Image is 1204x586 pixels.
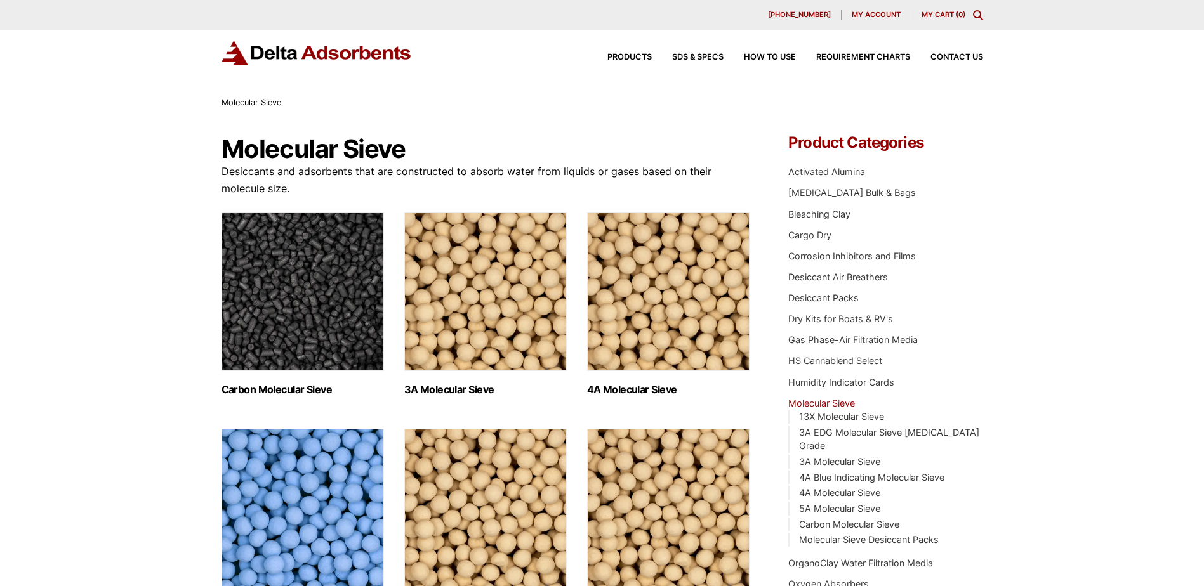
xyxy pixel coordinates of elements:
a: 3A EDG Molecular Sieve [MEDICAL_DATA] Grade [799,427,979,452]
a: Corrosion Inhibitors and Films [788,251,916,261]
img: 3A Molecular Sieve [404,212,567,371]
img: Delta Adsorbents [222,41,412,65]
a: Dry Kits for Boats & RV's [788,313,893,324]
span: Products [607,53,652,62]
img: 4A Molecular Sieve [587,212,750,371]
a: Contact Us [910,53,983,62]
span: Contact Us [930,53,983,62]
h2: 3A Molecular Sieve [404,384,567,396]
a: 4A Molecular Sieve [799,487,880,498]
span: Molecular Sieve [222,98,281,107]
a: Desiccant Packs [788,292,859,303]
a: Visit product category 3A Molecular Sieve [404,212,567,396]
a: Desiccant Air Breathers [788,271,888,282]
a: OrganoClay Water Filtration Media [788,557,933,568]
a: Humidity Indicator Cards [788,377,894,387]
a: 5A Molecular Sieve [799,503,880,514]
a: SDS & SPECS [652,53,724,62]
a: 4A Blue Indicating Molecular Sieve [799,472,944,483]
p: Desiccants and adsorbents that are constructed to absorb water from liquids or gases based on the... [222,163,751,197]
span: How to Use [744,53,796,62]
a: Gas Phase-Air Filtration Media [788,334,918,345]
h1: Molecular Sieve [222,135,751,163]
a: Requirement Charts [796,53,910,62]
a: Molecular Sieve Desiccant Packs [799,534,939,545]
a: Products [587,53,652,62]
a: Visit product category 4A Molecular Sieve [587,212,750,396]
img: Carbon Molecular Sieve [222,212,384,371]
div: Toggle Modal Content [973,10,983,20]
a: Carbon Molecular Sieve [799,519,899,530]
span: 0 [958,10,963,19]
a: My Cart (0) [922,10,965,19]
a: Visit product category Carbon Molecular Sieve [222,212,384,396]
span: SDS & SPECS [672,53,724,62]
a: 3A Molecular Sieve [799,456,880,467]
a: HS Cannablend Select [788,355,882,366]
span: My account [852,11,901,18]
a: Bleaching Clay [788,209,850,219]
a: My account [842,10,911,20]
a: 13X Molecular Sieve [799,411,884,422]
a: Molecular Sieve [788,398,855,408]
span: Requirement Charts [816,53,910,62]
h2: 4A Molecular Sieve [587,384,750,396]
span: [PHONE_NUMBER] [768,11,831,18]
h4: Product Categories [788,135,982,150]
a: Activated Alumina [788,166,865,177]
h2: Carbon Molecular Sieve [222,384,384,396]
a: [PHONE_NUMBER] [758,10,842,20]
a: [MEDICAL_DATA] Bulk & Bags [788,187,916,198]
a: Cargo Dry [788,230,831,240]
a: How to Use [724,53,796,62]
